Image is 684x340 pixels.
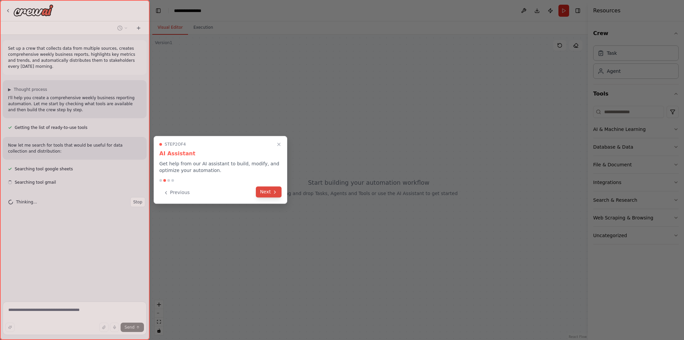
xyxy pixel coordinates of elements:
button: Hide left sidebar [154,6,163,15]
button: Close walkthrough [275,140,283,148]
button: Previous [159,187,194,198]
h3: AI Assistant [159,150,282,158]
button: Next [256,186,282,197]
p: Get help from our AI assistant to build, modify, and optimize your automation. [159,160,282,174]
span: Step 2 of 4 [165,142,186,147]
